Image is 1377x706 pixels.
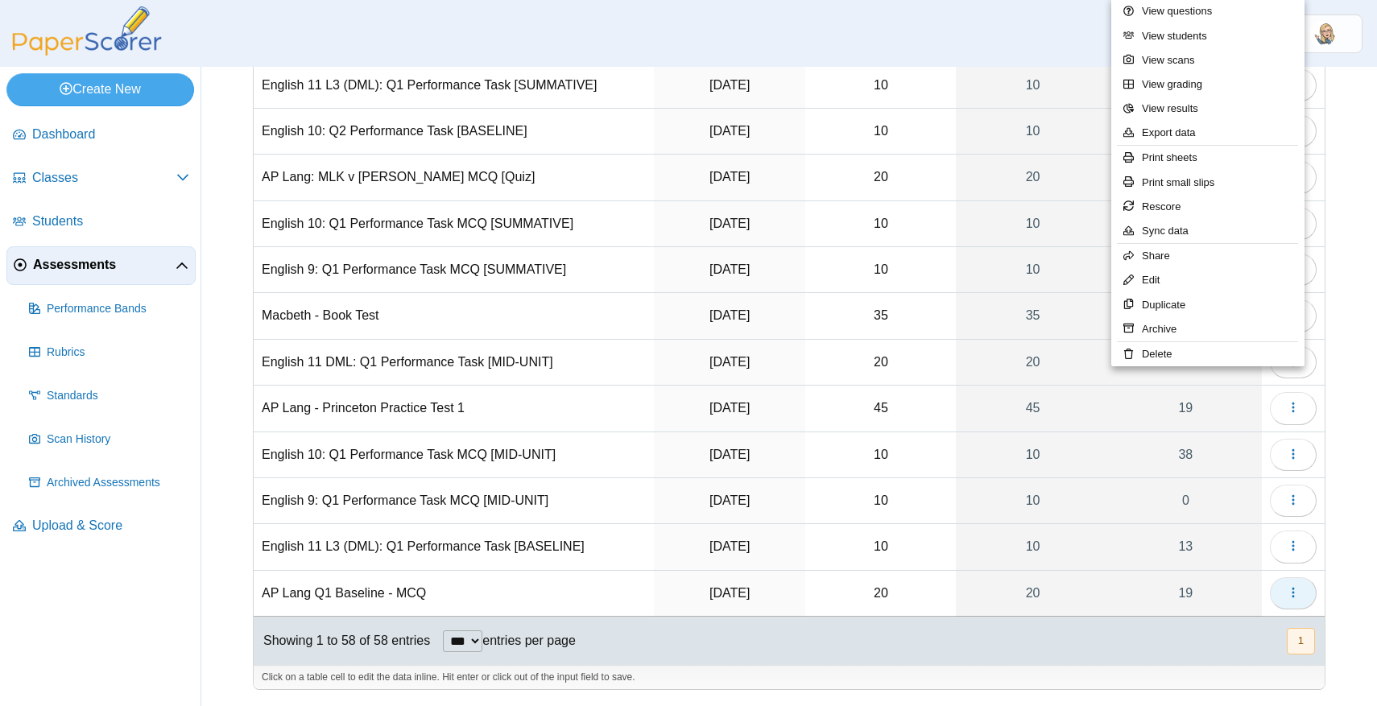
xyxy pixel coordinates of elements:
a: Delete [1111,342,1305,366]
a: 13 [1110,524,1262,569]
span: Performance Bands [47,301,189,317]
a: 38 [1110,432,1262,477]
td: 20 [805,340,956,386]
a: 20 [956,340,1109,385]
nav: pagination [1285,628,1315,654]
a: Export data [1111,121,1305,145]
span: Archived Assessments [47,475,189,491]
a: Create New [6,73,194,105]
td: 10 [805,247,956,293]
a: Archived Assessments [23,464,196,502]
a: 45 [956,386,1109,431]
a: 18 [1110,155,1262,200]
a: Upload & Score [6,507,196,546]
a: 35 [956,293,1109,338]
td: English 9: Q1 Performance Task MCQ [MID-UNIT] [254,478,654,524]
a: 10 [956,432,1109,477]
a: Duplicate [1111,293,1305,317]
time: Nov 4, 2024 at 11:36 AM [709,262,750,276]
a: 20 [956,571,1109,616]
time: Oct 8, 2024 at 9:02 AM [709,401,750,415]
a: 10 [956,201,1109,246]
div: Click on a table cell to edit the data inline. Hit enter or click out of the input field to save. [254,665,1325,689]
time: Nov 12, 2024 at 9:38 AM [709,217,750,230]
td: 10 [805,524,956,570]
a: ps.zKYLFpFWctilUouI [1282,14,1363,53]
span: Emily Wasley [1309,21,1335,47]
a: Classes [6,159,196,198]
td: 45 [805,386,956,431]
span: Students [32,213,189,230]
a: 10 [956,109,1109,154]
a: Scan History [23,420,196,459]
span: Standards [47,388,189,404]
a: View grading [1111,72,1305,97]
a: Performance Bands [23,290,196,328]
td: 10 [805,432,956,478]
a: Print sheets [1111,146,1305,170]
a: 38 [1110,293,1262,338]
td: 20 [805,155,956,200]
span: Scan History [47,431,189,448]
a: Archive [1111,317,1305,341]
time: Sep 16, 2024 at 8:23 AM [709,539,750,553]
time: Oct 31, 2024 at 9:51 AM [709,308,750,322]
td: AP Lang Q1 Baseline - MCQ [254,571,654,617]
a: View students [1111,24,1305,48]
time: Oct 8, 2024 at 11:24 AM [709,355,750,369]
td: 10 [805,478,956,524]
td: 10 [805,109,956,155]
img: ps.zKYLFpFWctilUouI [1309,21,1335,47]
a: Share [1111,244,1305,268]
a: Dashboard [6,116,196,155]
td: Macbeth - Book Test [254,293,654,339]
a: PaperScorer [6,44,167,58]
a: Print small slips [1111,171,1305,195]
a: Students [6,203,196,242]
td: 10 [805,201,956,247]
button: 1 [1287,628,1315,654]
div: Showing 1 to 58 of 58 entries [254,617,430,665]
td: AP Lang - Princeton Practice Test 1 [254,386,654,431]
time: Nov 22, 2024 at 8:30 AM [709,124,750,138]
a: 0 [1110,478,1262,523]
a: View results [1111,97,1305,121]
a: 39 [1110,109,1262,154]
a: 10 [956,247,1109,292]
a: Sync data [1111,219,1305,243]
time: Sep 10, 2024 at 10:10 AM [709,586,750,600]
time: Sep 27, 2024 at 1:08 PM [709,448,750,461]
a: 0 [1110,247,1262,292]
time: Sep 27, 2024 at 11:30 AM [709,493,750,507]
td: English 11 L3 (DML): Q1 Performance Task [SUMMATIVE] [254,63,654,109]
a: Edit [1111,268,1305,292]
a: Rescore [1111,195,1305,219]
a: 14 [1110,63,1262,108]
time: Nov 21, 2024 at 10:44 AM [709,170,750,184]
span: Upload & Score [32,517,189,535]
a: Assessments [6,246,196,285]
a: 10 [956,63,1109,108]
a: 20 [956,155,1109,200]
a: 19 [1110,386,1262,431]
a: View scans [1111,48,1305,72]
a: 0 [1110,340,1262,385]
td: 10 [805,63,956,109]
span: Assessments [33,256,176,274]
a: 19 [1110,571,1262,616]
td: 20 [805,571,956,617]
td: English 9: Q1 Performance Task MCQ [SUMMATIVE] [254,247,654,293]
img: PaperScorer [6,6,167,56]
span: Dashboard [32,126,189,143]
td: AP Lang: MLK v [PERSON_NAME] MCQ [Quiz] [254,155,654,200]
a: 10 [956,478,1109,523]
td: English 10: Q2 Performance Task [BASELINE] [254,109,654,155]
td: English 10: Q1 Performance Task MCQ [MID-UNIT] [254,432,654,478]
a: 39 [1110,201,1262,246]
span: Rubrics [47,345,189,361]
a: Rubrics [23,333,196,372]
td: English 11 DML: Q1 Performance Task [MID-UNIT] [254,340,654,386]
td: English 11 L3 (DML): Q1 Performance Task [BASELINE] [254,524,654,570]
span: Classes [32,169,176,187]
a: 10 [956,524,1109,569]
